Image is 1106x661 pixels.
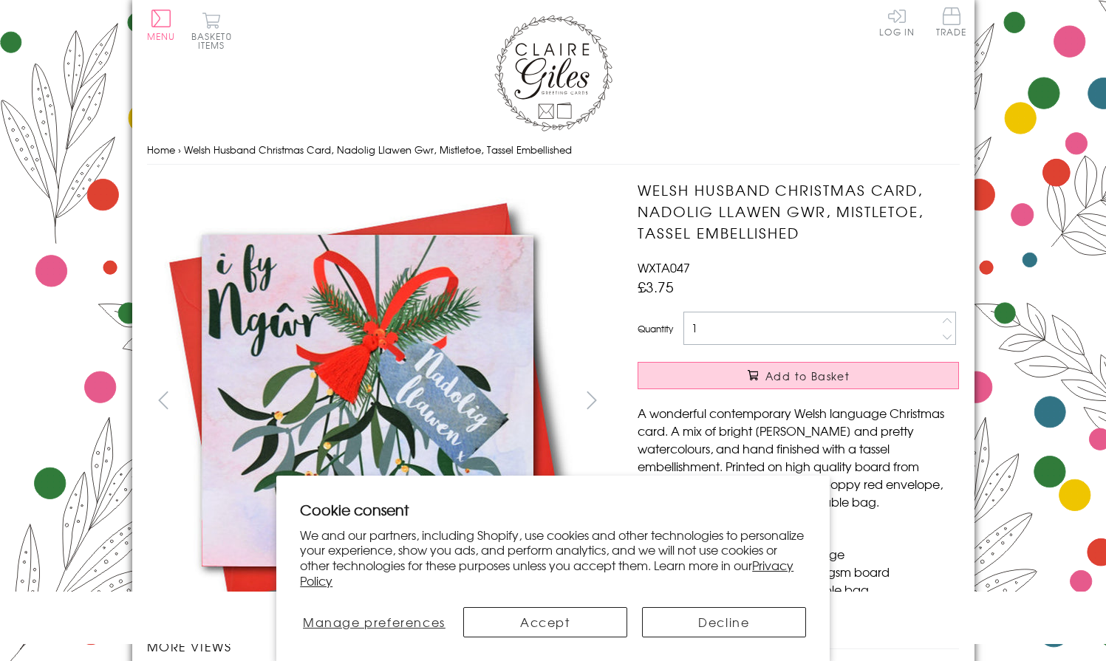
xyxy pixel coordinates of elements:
[638,276,674,297] span: £3.75
[494,15,612,131] img: Claire Giles Greetings Cards
[936,7,967,36] span: Trade
[879,7,915,36] a: Log In
[638,179,959,243] h1: Welsh Husband Christmas Card, Nadolig Llawen Gwr, Mistletoe, Tassel Embellished
[146,179,590,622] img: Welsh Husband Christmas Card, Nadolig Llawen Gwr, Mistletoe, Tassel Embellished
[463,607,627,637] button: Accept
[191,12,232,49] button: Basket0 items
[608,179,1051,623] img: Welsh Husband Christmas Card, Nadolig Llawen Gwr, Mistletoe, Tassel Embellished
[147,135,960,165] nav: breadcrumbs
[147,10,176,41] button: Menu
[147,143,175,157] a: Home
[184,143,572,157] span: Welsh Husband Christmas Card, Nadolig Llawen Gwr, Mistletoe, Tassel Embellished
[638,322,673,335] label: Quantity
[575,383,608,417] button: next
[303,613,446,631] span: Manage preferences
[198,30,232,52] span: 0 items
[638,258,690,276] span: WXTA047
[300,556,793,589] a: Privacy Policy
[147,383,180,417] button: prev
[300,527,806,589] p: We and our partners, including Shopify, use cookies and other technologies to personalize your ex...
[178,143,181,157] span: ›
[638,362,959,389] button: Add to Basket
[638,404,959,510] p: A wonderful contemporary Welsh language Christmas card. A mix of bright [PERSON_NAME] and pretty ...
[936,7,967,39] a: Trade
[642,607,806,637] button: Decline
[300,607,448,637] button: Manage preferences
[300,499,806,520] h2: Cookie consent
[765,369,850,383] span: Add to Basket
[147,637,609,655] h3: More views
[147,30,176,43] span: Menu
